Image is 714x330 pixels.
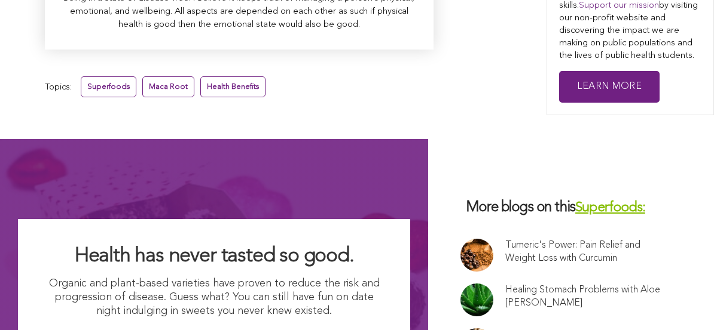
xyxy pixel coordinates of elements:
[460,199,682,217] h3: More blogs on this
[654,273,714,330] iframe: Chat Widget
[142,76,194,97] a: Maca Root
[42,277,386,319] p: Organic and plant-based varieties have proven to reduce the risk and progression of disease. Gues...
[505,283,672,310] a: Healing Stomach Problems with Aloe [PERSON_NAME]
[575,201,645,215] a: Superfoods:
[45,79,72,95] span: Topics:
[559,71,660,103] a: Learn More
[200,76,266,97] a: Health Benefits
[42,243,386,269] h2: Health has never tasted so good.
[505,239,672,265] a: Tumeric's Power: Pain Relief and Weight Loss with Curcumin
[81,76,136,97] a: Superfoods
